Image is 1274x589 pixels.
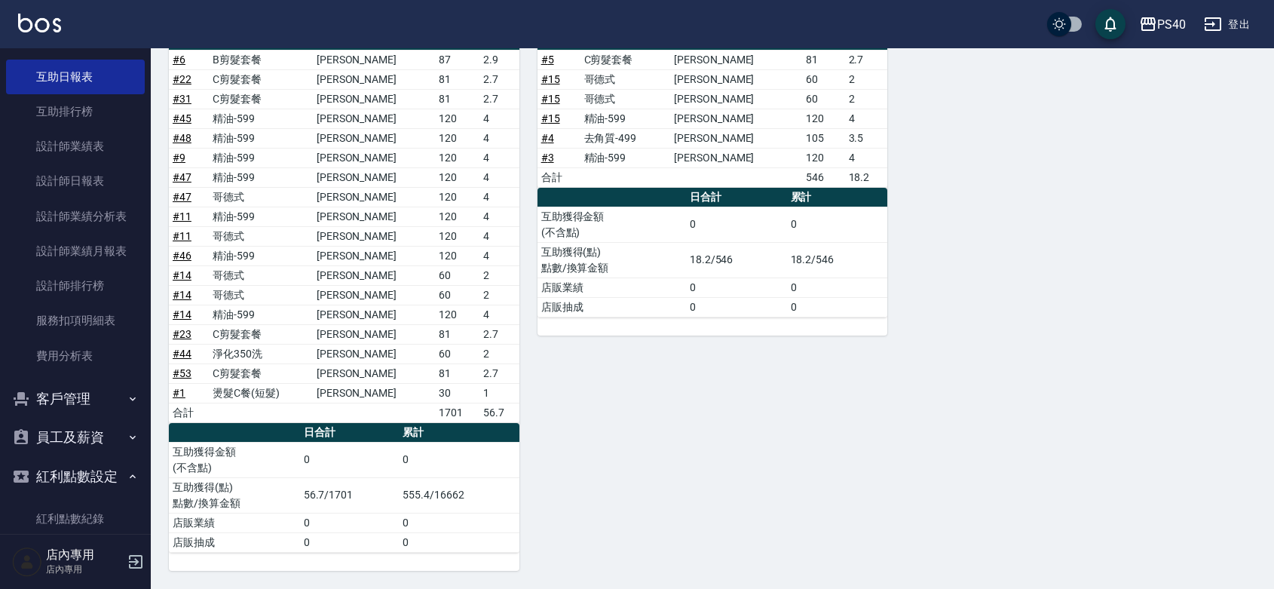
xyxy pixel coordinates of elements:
td: 81 [435,69,479,89]
td: 燙髮C餐(短髮) [209,383,313,403]
td: 精油-599 [209,128,313,148]
td: 哥德式 [580,69,671,89]
td: [PERSON_NAME] [313,207,436,226]
td: 店販抽成 [169,532,300,552]
td: C剪髮套餐 [209,89,313,109]
td: 120 [435,109,479,128]
a: #47 [173,171,191,183]
td: 3.5 [845,128,888,148]
td: 105 [802,128,845,148]
a: 互助排行榜 [6,94,145,129]
td: 18.2/546 [787,242,888,278]
a: #44 [173,348,191,360]
td: 哥德式 [209,265,313,285]
td: 哥德式 [209,226,313,246]
td: 2 [845,69,888,89]
td: 4 [479,109,519,128]
a: #14 [173,269,191,281]
div: PS40 [1157,15,1186,34]
a: #3 [541,152,554,164]
a: #47 [173,191,191,203]
a: 設計師業績分析表 [6,199,145,234]
p: 店內專用 [46,563,123,576]
td: 2.7 [845,50,888,69]
a: 紅利點數紀錄 [6,502,145,536]
td: 0 [399,442,519,477]
td: [PERSON_NAME] [313,50,436,69]
td: [PERSON_NAME] [313,187,436,207]
td: [PERSON_NAME] [670,69,802,89]
td: B剪髮套餐 [209,50,313,69]
td: 4 [479,305,519,324]
td: 0 [399,513,519,532]
td: 120 [435,128,479,148]
a: #31 [173,93,191,105]
a: 設計師排行榜 [6,268,145,303]
td: 合計 [169,403,209,422]
th: 日合計 [686,188,787,207]
a: #11 [173,210,191,222]
td: 4 [479,226,519,246]
td: 互助獲得(點) 點數/換算金額 [537,242,686,278]
td: 互助獲得金額 (不含點) [537,207,686,242]
td: 120 [802,109,845,128]
img: Person [12,547,42,577]
td: 120 [435,226,479,246]
td: 精油-599 [209,305,313,324]
table: a dense table [537,188,888,318]
a: #1 [173,387,185,399]
td: 1 [479,383,519,403]
td: 1701 [435,403,479,422]
td: 哥德式 [580,89,671,109]
td: [PERSON_NAME] [313,226,436,246]
td: 120 [435,167,479,187]
a: #46 [173,250,191,262]
th: 日合計 [300,423,400,443]
td: 精油-599 [209,148,313,167]
a: #5 [541,54,554,66]
a: 互助日報表 [6,60,145,94]
td: 2.9 [479,50,519,69]
td: 546 [802,167,845,187]
td: 2.7 [479,324,519,344]
td: 店販抽成 [537,297,686,317]
td: 去角質-499 [580,128,671,148]
td: [PERSON_NAME] [313,167,436,187]
td: 4 [479,167,519,187]
td: 81 [802,50,845,69]
td: 精油-599 [580,109,671,128]
td: 60 [435,285,479,305]
td: 81 [435,364,479,383]
a: 費用分析表 [6,339,145,373]
td: [PERSON_NAME] [313,364,436,383]
td: 互助獲得(點) 點數/換算金額 [169,477,300,513]
td: 0 [787,297,888,317]
td: 4 [479,246,519,265]
a: #4 [541,132,554,144]
td: 2 [479,285,519,305]
td: 4 [479,148,519,167]
a: 設計師業績表 [6,129,145,164]
td: 哥德式 [209,285,313,305]
a: #11 [173,230,191,242]
button: 登出 [1198,11,1256,38]
td: 18.2/546 [686,242,787,278]
td: [PERSON_NAME] [313,344,436,364]
td: [PERSON_NAME] [313,89,436,109]
td: [PERSON_NAME] [313,265,436,285]
td: 店販業績 [169,513,300,532]
td: 87 [435,50,479,69]
button: 員工及薪資 [6,418,145,457]
td: 120 [435,305,479,324]
td: 4 [845,148,888,167]
td: 4 [479,207,519,226]
td: 120 [435,148,479,167]
td: 0 [686,207,787,242]
a: 設計師日報表 [6,164,145,198]
a: #6 [173,54,185,66]
td: 2.7 [479,364,519,383]
table: a dense table [169,31,519,423]
td: [PERSON_NAME] [670,109,802,128]
td: 0 [300,442,400,477]
button: 紅利點數設定 [6,457,145,496]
